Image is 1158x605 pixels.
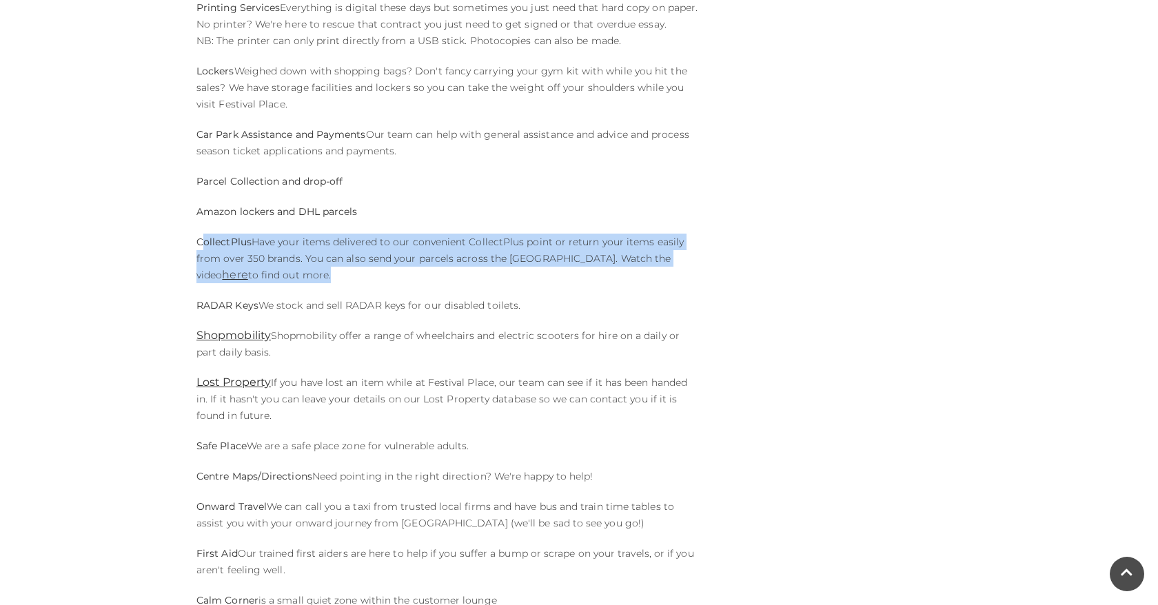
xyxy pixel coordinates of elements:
[196,65,234,77] strong: Lockers
[196,63,700,112] p: Weighed down with shopping bags? Don't fancy carrying your gym kit with while you hit the sales? ...
[196,547,238,560] strong: First Aid
[196,500,267,513] strong: Onward Travel
[196,236,252,248] strong: CollectPlus
[196,498,700,531] p: We can call you a taxi from trusted local firms and have bus and train time tables to assist you ...
[196,234,700,283] p: Have your items delivered to our convenient CollectPlus point or return your items easily from ov...
[196,468,700,484] p: Need pointing in the right direction? We're happy to help!
[196,175,343,187] strong: Parcel Collection and drop-off
[196,329,271,342] a: Shopmobility
[196,376,271,389] a: Lost Property
[196,128,366,141] strong: Car Park Assistance and Payments
[196,126,700,159] p: Our team can help with general assistance and advice and process season ticket applications and p...
[196,205,357,218] strong: Amazon lockers and DHL parcels
[196,440,247,452] strong: Safe Place
[196,1,280,14] strong: Printing Services
[196,297,700,314] p: We stock and sell RADAR keys for our disabled toilets.
[196,374,700,424] p: If you have lost an item while at Festival Place, our team can see if it has been handed in. If i...
[196,438,700,454] p: We are a safe place zone for vulnerable adults.
[196,299,258,311] strong: RADAR Keys
[196,327,700,360] p: Shopmobility offer a range of wheelchairs and electric scooters for hire on a daily or part daily...
[196,545,700,578] p: Our trained first aiders are here to help if you suffer a bump or scrape on your travels, or if y...
[222,268,247,281] a: here
[196,470,312,482] strong: Centre Maps/Directions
